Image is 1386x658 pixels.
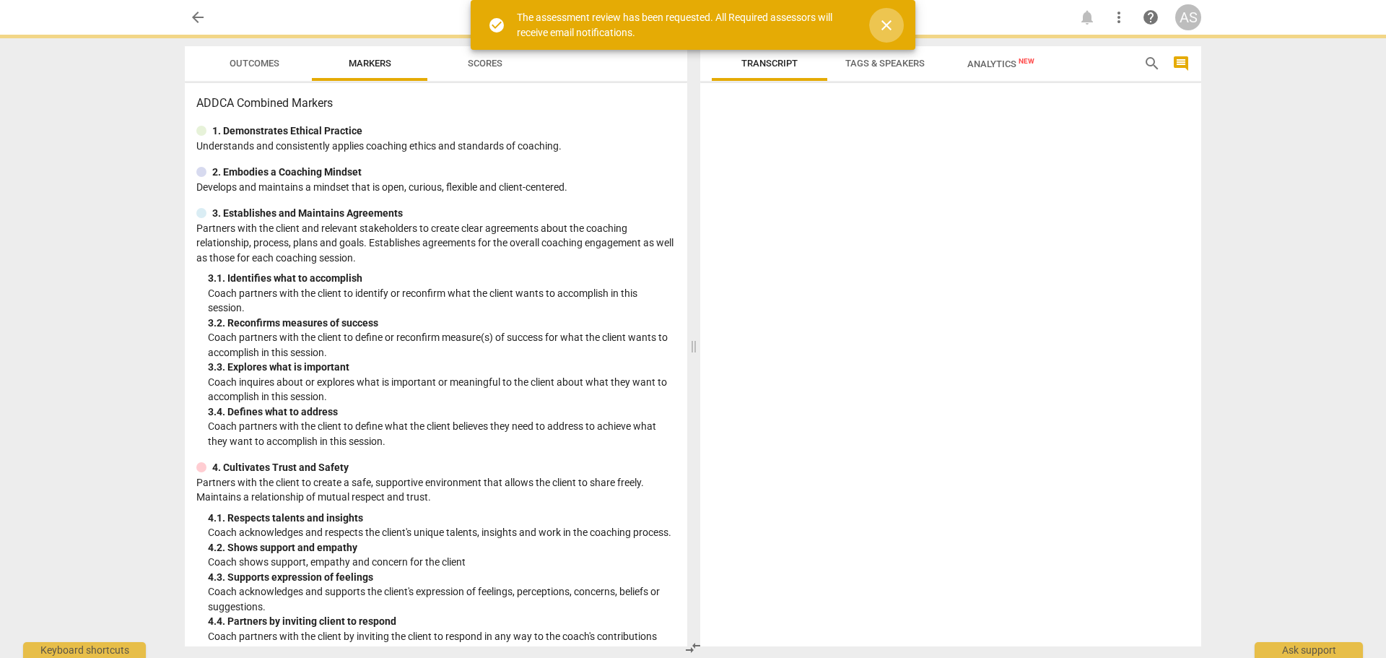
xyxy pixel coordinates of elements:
[230,58,279,69] span: Outcomes
[208,614,676,629] div: 4. 4. Partners by inviting client to respond
[208,540,676,555] div: 4. 2. Shows support and empathy
[208,360,676,375] div: 3. 3. Explores what is important
[208,525,676,540] p: Coach acknowledges and respects the client's unique talents, insights and work in the coaching pr...
[1255,642,1363,658] div: Ask support
[212,165,362,180] p: 2. Embodies a Coaching Mindset
[196,475,676,505] p: Partners with the client to create a safe, supportive environment that allows the client to share...
[196,180,676,195] p: Develops and maintains a mindset that is open, curious, flexible and client-centered.
[23,642,146,658] div: Keyboard shortcuts
[1110,9,1128,26] span: more_vert
[741,58,798,69] span: Transcript
[1019,57,1034,65] span: New
[869,8,904,43] button: Close
[517,10,852,40] div: The assessment review has been requested. All Required assessors will receive email notifications.
[1138,4,1164,30] a: Help
[468,58,502,69] span: Scores
[1142,9,1159,26] span: help
[208,570,676,585] div: 4. 3. Supports expression of feelings
[212,206,403,221] p: 3. Establishes and Maintains Agreements
[1175,4,1201,30] button: AS
[208,419,676,449] p: Coach partners with the client to define what the client believes they need to address to achieve...
[212,460,349,475] p: 4. Cultivates Trust and Safety
[208,316,676,331] div: 3. 2. Reconfirms measures of success
[196,139,676,154] p: Understands and consistently applies coaching ethics and standards of coaching.
[208,404,676,420] div: 3. 4. Defines what to address
[208,330,676,360] p: Coach partners with the client to define or reconfirm measure(s) of success for what the client w...
[349,58,391,69] span: Markers
[1172,55,1190,72] span: comment
[208,286,676,316] p: Coach partners with the client to identify or reconfirm what the client wants to accomplish in th...
[1143,55,1161,72] span: search
[967,59,1034,69] span: Analytics
[189,9,206,26] span: arrow_back
[208,511,676,526] div: 4. 1. Respects talents and insights
[212,124,362,139] p: 1. Demonstrates Ethical Practice
[488,17,505,34] span: check_circle
[208,375,676,404] p: Coach inquires about or explores what is important or meaningful to the client about what they wa...
[684,639,702,657] span: compare_arrows
[208,555,676,570] p: Coach shows support, empathy and concern for the client
[878,17,895,34] span: close
[845,58,925,69] span: Tags & Speakers
[196,95,676,112] h3: ADDCA Combined Markers
[1141,52,1164,75] button: Search
[196,221,676,266] p: Partners with the client and relevant stakeholders to create clear agreements about the coaching ...
[208,584,676,614] p: Coach acknowledges and supports the client's expression of feelings, perceptions, concerns, belie...
[208,271,676,286] div: 3. 1. Identifies what to accomplish
[1169,52,1193,75] button: Show/Hide comments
